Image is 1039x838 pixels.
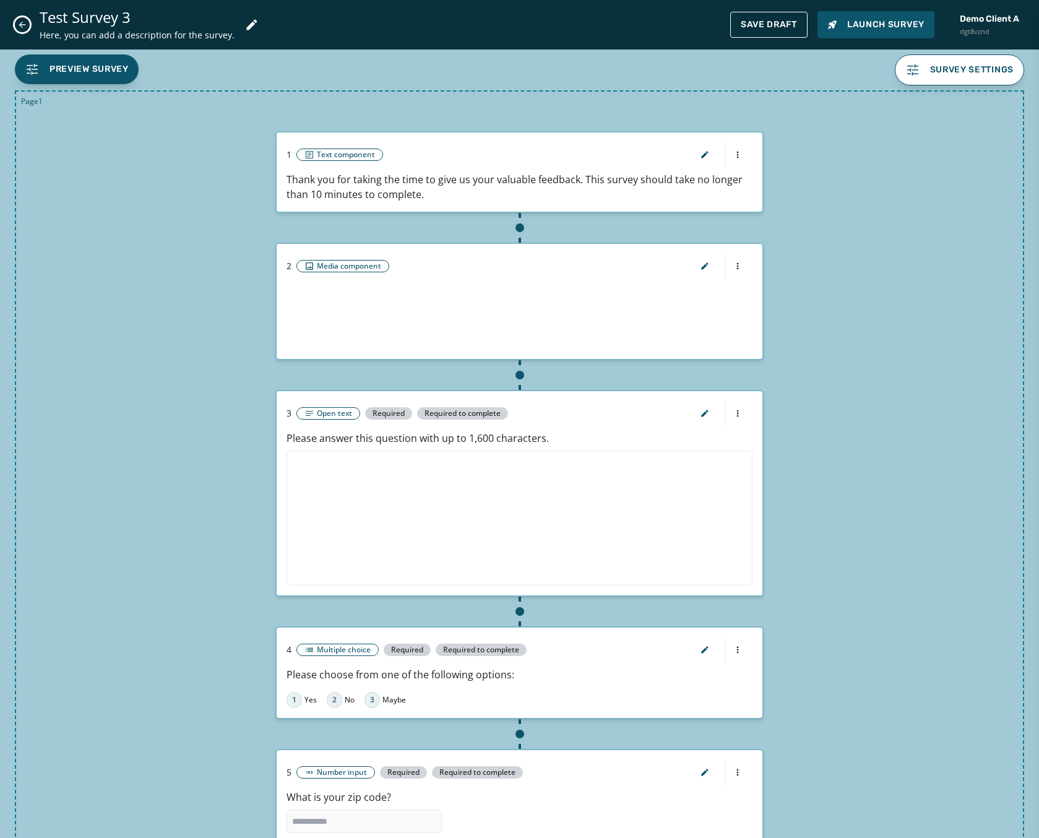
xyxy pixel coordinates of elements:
span: Demo Client A [960,13,1019,25]
p: Please choose from one of the following options: [287,667,753,682]
button: Preview Survey [15,54,139,84]
span: dgt8vznd [960,27,1019,37]
span: 4 [287,644,291,656]
span: 2 [287,260,291,272]
div: Add component after component 4 [504,719,536,749]
span: Number input [317,767,367,777]
span: Text component [317,150,375,160]
p: What is your zip code? [287,790,753,805]
span: 2 [327,692,342,708]
div: Add component after component 1 [504,213,536,243]
span: Here, you can add a description for the survey. [40,29,235,41]
span: 5 [287,766,291,779]
div: Add component after component 2 [504,360,536,390]
span: Required to complete [432,766,523,779]
span: Required [365,407,412,420]
span: Required [380,766,427,779]
span: Required to complete [417,407,508,420]
span: 1 [287,692,302,708]
button: Save Draft [730,12,808,38]
p: Thank you for taking the time to give us your valuable feedback. This survey should take no longe... [287,172,753,202]
span: Yes [304,695,317,705]
span: 3 [287,407,291,420]
span: 1 [287,149,291,161]
span: Page 1 [21,97,43,106]
span: 3 [364,692,380,708]
span: Test Survey 3 [40,8,235,27]
span: Open text [317,408,352,418]
div: Add component after component 3 [504,597,536,626]
p: Please answer this question with up to 1,600 characters. [287,431,753,446]
span: Save Draft [741,20,797,30]
img: Thumbnail [473,283,567,339]
span: Maybe [382,695,406,705]
body: Rich Text Area [10,10,403,24]
span: Multiple choice [317,645,371,655]
span: Required to complete [436,644,527,656]
span: Required [384,644,431,656]
button: Survey settings [895,54,1025,85]
span: Survey settings [930,65,1014,75]
span: Launch Survey [827,19,925,31]
span: No [345,695,355,705]
button: Launch Survey [817,11,934,38]
span: Media component [317,261,381,271]
span: Preview Survey [50,63,129,76]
